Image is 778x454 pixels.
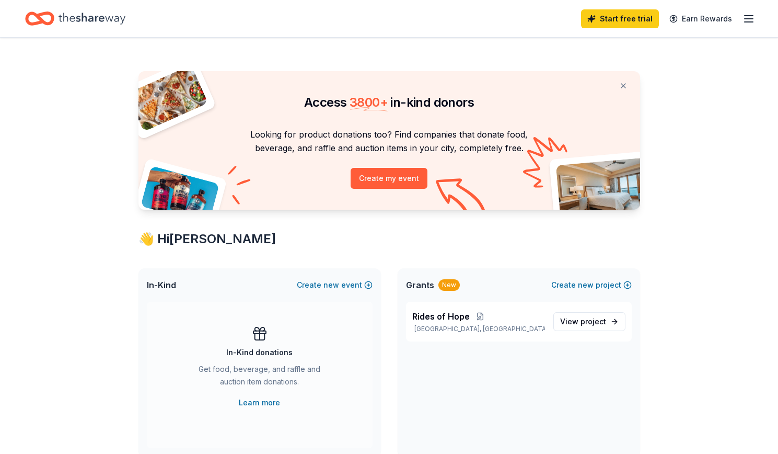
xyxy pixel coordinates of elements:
a: Earn Rewards [663,9,738,28]
div: 👋 Hi [PERSON_NAME] [138,231,640,247]
span: 3800 + [350,95,388,110]
span: new [323,279,339,291]
span: Access in-kind donors [304,95,474,110]
button: Createnewevent [297,279,373,291]
button: Createnewproject [551,279,632,291]
span: project [580,317,606,326]
a: View project [553,312,625,331]
p: Looking for product donations too? Find companies that donate food, beverage, and raffle and auct... [151,128,628,155]
img: Pizza [126,65,208,132]
div: In-Kind donations [226,346,293,359]
a: Home [25,6,125,31]
span: View [560,315,606,328]
div: New [438,279,460,291]
span: Rides of Hope [412,310,470,323]
span: In-Kind [147,279,176,291]
a: Start free trial [581,9,659,28]
p: [GEOGRAPHIC_DATA], [GEOGRAPHIC_DATA] [412,325,545,333]
span: Grants [406,279,434,291]
div: Get food, beverage, and raffle and auction item donations. [189,363,331,392]
a: Learn more [239,396,280,409]
img: Curvy arrow [436,178,488,218]
span: new [578,279,594,291]
button: Create my event [351,168,427,189]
